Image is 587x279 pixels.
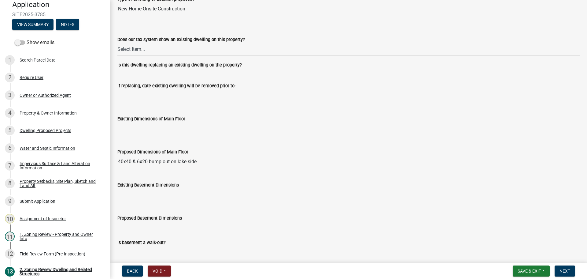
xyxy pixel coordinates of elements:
div: Owner or Authorized Agent [20,93,71,97]
span: SITE2025-3785 [12,12,98,17]
wm-modal-confirm: Summary [12,22,54,27]
label: Show emails [15,39,54,46]
label: Existing Basement Dimensions [117,183,179,187]
div: 6 [5,143,15,153]
div: Property & Owner Information [20,111,77,115]
label: Does our tax system show an existing dwelling on this property? [117,38,245,42]
button: Notes [56,19,79,30]
button: View Summary [12,19,54,30]
div: 4 [5,108,15,118]
span: Back [127,269,138,273]
span: Next [559,269,570,273]
div: 10 [5,214,15,224]
div: 5 [5,126,15,135]
div: 9 [5,196,15,206]
div: 8 [5,179,15,188]
div: 12 [5,249,15,259]
div: Require User [20,75,43,80]
div: Water and Septic Information [20,146,75,150]
label: Is this dwelling replacing an existing dwelling on the property? [117,63,242,67]
div: 1 [5,55,15,65]
div: Impervious Surface & Land Alteration Information [20,161,100,170]
button: Save & Exit [513,266,550,277]
div: 11 [5,232,15,241]
label: Proposed Basement Dimensions [117,216,182,221]
div: 7 [5,161,15,171]
wm-modal-confirm: Notes [56,22,79,27]
div: Assignment of Inspector [20,217,66,221]
label: Proposed Dimensions of Main Floor [117,150,188,154]
label: Existing Dimensions of Main Floor [117,117,185,121]
label: If replacing, date existing dwelling will be removed prior to: [117,84,235,88]
button: Void [148,266,171,277]
label: Is basement a walk-out? [117,241,166,245]
button: Back [122,266,143,277]
div: 3 [5,90,15,100]
div: 13 [5,267,15,277]
span: Save & Exit [518,269,541,273]
div: 2 [5,73,15,82]
div: Dwelling Proposed Projects [20,128,71,133]
div: Property Setbacks, Site Plan, Sketch and Land Alt [20,179,100,188]
div: Search Parcel Data [20,58,56,62]
div: Field Review Form (Pre-Inspection) [20,252,85,256]
div: 1. Zoning Review - Property and Owner Info [20,232,100,241]
div: 2. Zoning Review Dwelling and Related Structures [20,267,100,276]
div: Submit Application [20,199,55,203]
button: Next [555,266,575,277]
span: Void [153,269,162,273]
